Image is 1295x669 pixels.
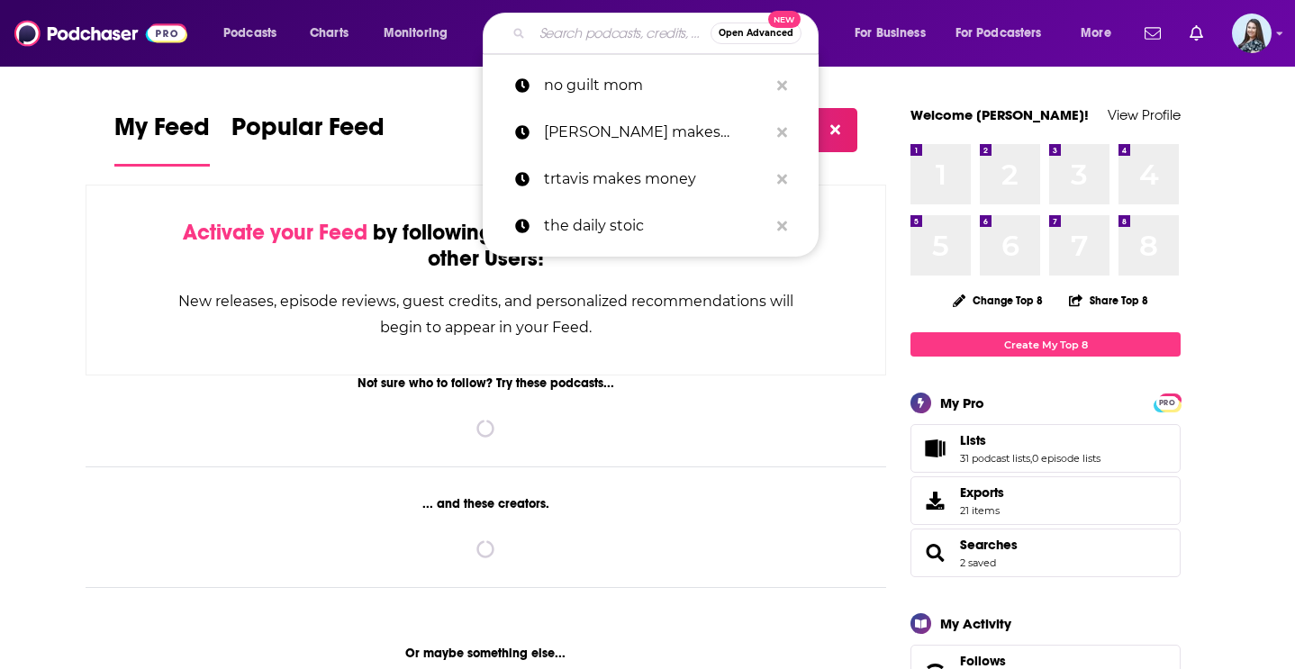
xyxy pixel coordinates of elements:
[944,19,1068,48] button: open menu
[842,19,948,48] button: open menu
[942,289,1054,312] button: Change Top 8
[910,332,1181,357] a: Create My Top 8
[1108,106,1181,123] a: View Profile
[917,488,953,513] span: Exports
[910,529,1181,577] span: Searches
[86,375,886,391] div: Not sure who to follow? Try these podcasts...
[114,112,210,167] a: My Feed
[960,653,1006,669] span: Follows
[544,62,768,109] p: no guilt mom
[910,424,1181,473] span: Lists
[711,23,801,44] button: Open AdvancedNew
[960,452,1030,465] a: 31 podcast lists
[371,19,471,48] button: open menu
[1137,18,1168,49] a: Show notifications dropdown
[298,19,359,48] a: Charts
[917,436,953,461] a: Lists
[483,203,819,249] a: the daily stoic
[1232,14,1272,53] span: Logged in as brookefortierpr
[855,21,926,46] span: For Business
[960,432,1100,448] a: Lists
[231,112,385,167] a: Popular Feed
[500,13,836,54] div: Search podcasts, credits, & more...
[1182,18,1210,49] a: Show notifications dropdown
[1156,395,1178,409] a: PRO
[544,156,768,203] p: trtavis makes money
[940,394,984,411] div: My Pro
[1156,396,1178,410] span: PRO
[768,11,801,28] span: New
[14,16,187,50] img: Podchaser - Follow, Share and Rate Podcasts
[223,21,276,46] span: Podcasts
[917,540,953,565] a: Searches
[1232,14,1272,53] button: Show profile menu
[177,220,795,272] div: by following Podcasts, Creators, Lists, and other Users!
[1232,14,1272,53] img: User Profile
[940,615,1011,632] div: My Activity
[86,646,886,661] div: Or maybe something else...
[211,19,300,48] button: open menu
[544,203,768,249] p: the daily stoic
[114,112,210,153] span: My Feed
[310,21,349,46] span: Charts
[483,62,819,109] a: no guilt mom
[955,21,1042,46] span: For Podcasters
[960,537,1018,553] a: Searches
[910,476,1181,525] a: Exports
[960,504,1004,517] span: 21 items
[231,112,385,153] span: Popular Feed
[719,29,793,38] span: Open Advanced
[960,432,986,448] span: Lists
[483,109,819,156] a: [PERSON_NAME] makes money
[1068,19,1134,48] button: open menu
[1030,452,1032,465] span: ,
[177,288,795,340] div: New releases, episode reviews, guest credits, and personalized recommendations will begin to appe...
[960,484,1004,501] span: Exports
[1032,452,1100,465] a: 0 episode lists
[960,653,1126,669] a: Follows
[1068,283,1149,318] button: Share Top 8
[183,219,367,246] span: Activate your Feed
[483,156,819,203] a: trtavis makes money
[960,556,996,569] a: 2 saved
[532,19,711,48] input: Search podcasts, credits, & more...
[910,106,1089,123] a: Welcome [PERSON_NAME]!
[544,109,768,156] p: travis makes money
[1081,21,1111,46] span: More
[86,496,886,511] div: ... and these creators.
[384,21,448,46] span: Monitoring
